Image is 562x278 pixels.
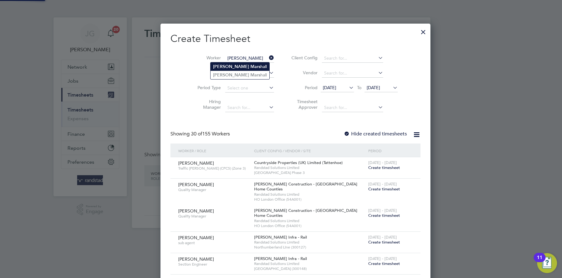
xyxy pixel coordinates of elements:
[178,160,214,166] span: [PERSON_NAME]
[178,240,249,245] span: sub agent
[254,208,357,218] span: [PERSON_NAME] Construction - [GEOGRAPHIC_DATA] Home Counties
[250,72,260,78] b: Mars
[178,262,249,267] span: Section Engineer
[193,70,221,75] label: Site
[322,103,383,112] input: Search for...
[254,261,365,266] span: Randstad Solutions Limited
[537,253,557,273] button: Open Resource Center, 11 new notifications
[254,197,365,202] span: HO London Office (54A001)
[191,131,202,137] span: 30 of
[193,99,221,110] label: Hiring Manager
[178,256,214,262] span: [PERSON_NAME]
[254,256,307,261] span: [PERSON_NAME] Infra - Rail
[253,144,366,158] div: Client Config / Vendor / Site
[537,257,542,266] div: 11
[355,84,363,92] span: To
[254,192,365,197] span: Randstad Solutions Limited
[367,144,414,158] div: Period
[254,218,365,223] span: Randstad Solutions Limited
[254,223,365,228] span: HO London Office (54A001)
[178,235,214,240] span: [PERSON_NAME]
[193,85,221,90] label: Period Type
[178,182,214,187] span: [PERSON_NAME]
[368,165,400,170] span: Create timesheet
[290,70,318,75] label: Vendor
[290,55,318,61] label: Client Config
[344,131,407,137] label: Hide created timesheets
[368,213,400,218] span: Create timesheet
[322,69,383,78] input: Search for...
[368,256,397,261] span: [DATE] - [DATE]
[368,181,397,187] span: [DATE] - [DATE]
[368,261,400,266] span: Create timesheet
[193,55,221,61] label: Worker
[322,54,383,63] input: Search for...
[178,214,249,219] span: Quality Manager
[178,166,249,171] span: Traffic [PERSON_NAME] (CPCS) (Zone 3)
[250,64,260,69] b: Mars
[211,71,269,79] li: hall
[170,32,420,45] h2: Create Timesheet
[254,160,343,165] span: Countryside Properties (UK) Limited (Tattenhoe)
[177,144,253,158] div: Worker / Role
[191,131,230,137] span: 155 Workers
[368,239,400,245] span: Create timesheet
[178,208,214,214] span: [PERSON_NAME]
[254,245,365,250] span: Northumberland Line (300127)
[290,99,318,110] label: Timesheet Approver
[368,160,397,165] span: [DATE] - [DATE]
[254,266,365,271] span: [GEOGRAPHIC_DATA] (300148)
[225,84,274,93] input: Select one
[254,165,365,170] span: Randstad Solutions Limited
[225,103,274,112] input: Search for...
[225,54,274,63] input: Search for...
[178,187,249,192] span: Quality Manager
[368,208,397,213] span: [DATE] - [DATE]
[323,85,336,90] span: [DATE]
[211,62,269,71] li: hall
[254,240,365,245] span: Randstad Solutions Limited
[367,85,380,90] span: [DATE]
[213,72,249,78] b: [PERSON_NAME]
[170,131,231,137] div: Showing
[254,235,307,240] span: [PERSON_NAME] Infra - Rail
[290,85,318,90] label: Period
[213,64,249,69] b: [PERSON_NAME]
[254,181,357,192] span: [PERSON_NAME] Construction - [GEOGRAPHIC_DATA] Home Counties
[368,235,397,240] span: [DATE] - [DATE]
[254,170,365,175] span: [GEOGRAPHIC_DATA] Phase 3
[368,186,400,192] span: Create timesheet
